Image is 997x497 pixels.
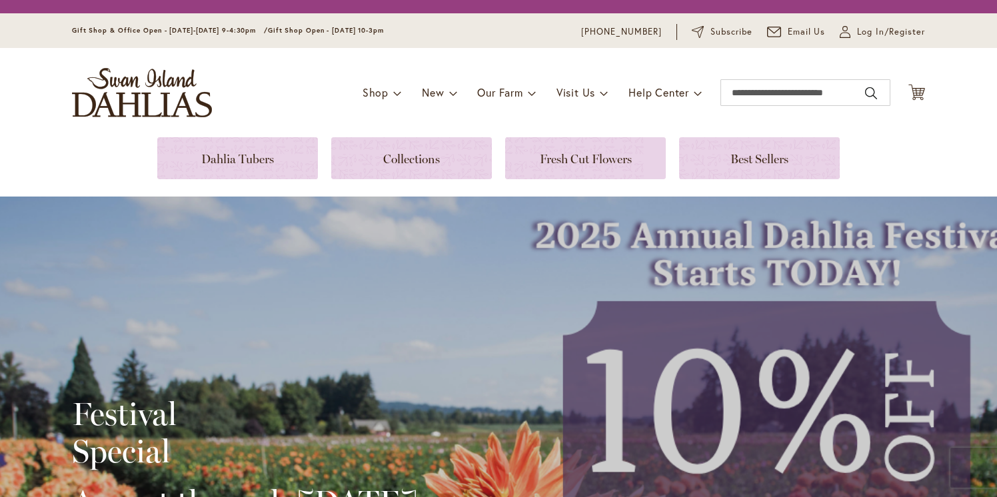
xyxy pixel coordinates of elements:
span: Gift Shop Open - [DATE] 10-3pm [268,26,384,35]
span: Email Us [788,25,826,39]
h2: Festival Special [72,395,418,470]
a: store logo [72,68,212,117]
a: Email Us [767,25,826,39]
span: Our Farm [477,85,522,99]
span: Shop [363,85,389,99]
span: Subscribe [710,25,752,39]
span: Help Center [628,85,689,99]
a: Subscribe [692,25,752,39]
a: [PHONE_NUMBER] [581,25,662,39]
span: Visit Us [556,85,595,99]
button: Search [865,83,877,104]
span: Log In/Register [857,25,925,39]
a: Log In/Register [840,25,925,39]
span: New [422,85,444,99]
span: Gift Shop & Office Open - [DATE]-[DATE] 9-4:30pm / [72,26,268,35]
